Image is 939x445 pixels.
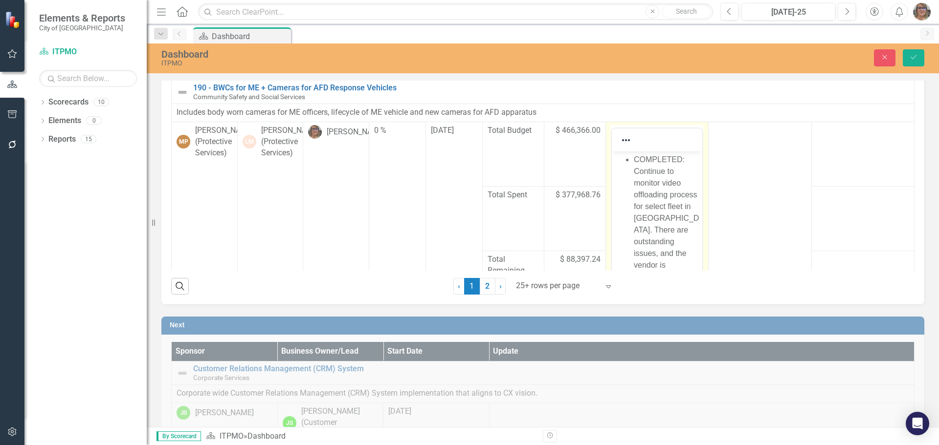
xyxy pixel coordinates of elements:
img: Rosaline Wood [308,125,322,139]
img: Not Defined [177,86,188,98]
span: › [499,281,502,291]
input: Search ClearPoint... [198,3,713,21]
div: » [206,431,536,442]
button: Search [662,5,711,19]
span: By Scorecard [156,431,201,441]
a: 2 [480,278,495,295]
span: $ 377,968.76 [556,190,601,201]
span: Total Remaining [488,254,539,276]
div: Dashboard [247,431,286,441]
a: Reports [48,134,76,145]
div: LM [243,135,256,148]
span: Search [676,7,697,15]
span: ‹ [458,281,460,291]
span: Elements & Reports [39,12,125,24]
a: ITPMO [220,431,244,441]
span: Total Budget [488,125,539,136]
div: 0 % [374,125,421,136]
div: [DATE]-25 [745,6,832,18]
span: [DATE] [431,126,454,135]
a: Elements [48,115,81,127]
div: 10 [93,98,109,106]
div: 0 [86,117,102,125]
a: 190 - BWCs for ME + Cameras for AFD Response Vehicles [193,84,909,92]
button: Reveal or hide additional toolbar items [618,133,634,147]
div: [PERSON_NAME] [327,127,385,138]
span: Includes body worn cameras for ME officers, lifecycle of ME vehicle and new cameras for AFD appar... [177,107,537,117]
div: MP [177,135,190,148]
div: Dashboard [161,49,589,60]
iframe: Rich Text Area [612,151,702,322]
div: ITPMO [161,60,589,67]
div: [PERSON_NAME] (Protective Services) [195,125,254,159]
div: Dashboard [212,30,289,42]
div: [PERSON_NAME] (Protective Services) [261,125,320,159]
button: [DATE]-25 [741,3,835,21]
input: Search Below... [39,70,137,87]
div: Open Intercom Messenger [906,412,929,435]
span: $ 88,397.24 [560,254,601,265]
span: Community Safety and Social Services [193,93,305,101]
div: 15 [81,135,96,143]
span: $ 466,366.00 [556,125,601,136]
span: 1 [464,278,480,295]
small: City of [GEOGRAPHIC_DATA] [39,24,125,32]
a: ITPMO [39,46,137,58]
li: PLANNED: This project will transition to operations shortly after the upgrade. [22,167,88,225]
img: ClearPoint Strategy [5,11,22,28]
img: Rosaline Wood [913,3,931,21]
span: Total Spent [488,190,539,201]
a: Scorecards [48,97,89,108]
